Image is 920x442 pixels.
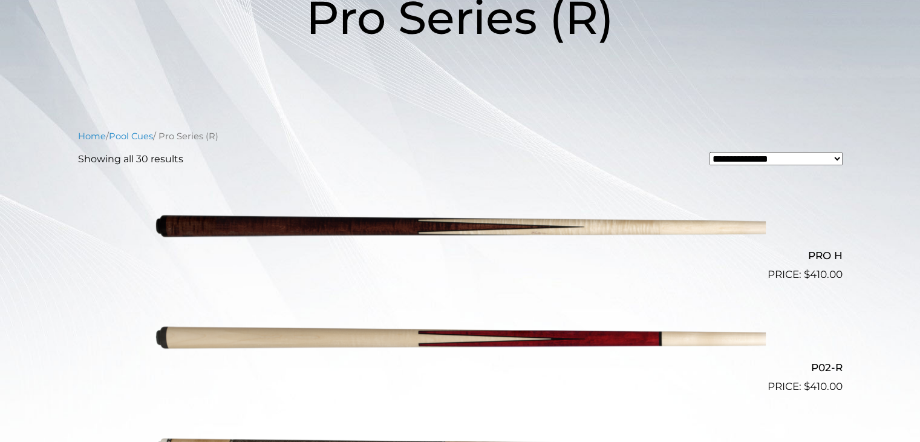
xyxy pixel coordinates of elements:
select: Shop order [710,152,843,165]
h2: PRO H [78,245,843,267]
nav: Breadcrumb [78,130,843,143]
span: $ [804,268,810,280]
bdi: 410.00 [804,268,843,280]
bdi: 410.00 [804,380,843,392]
a: PRO H $410.00 [78,176,843,283]
a: Home [78,131,106,142]
span: $ [804,380,810,392]
h2: P02-R [78,356,843,378]
img: P02-R [155,288,766,389]
a: P02-R $410.00 [78,288,843,394]
a: Pool Cues [109,131,153,142]
p: Showing all 30 results [78,152,183,167]
img: PRO H [155,176,766,278]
